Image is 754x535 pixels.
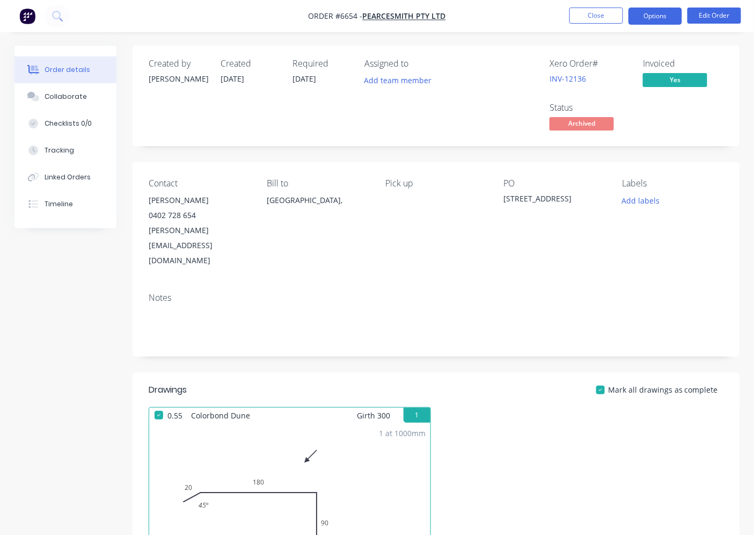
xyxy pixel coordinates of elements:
div: [GEOGRAPHIC_DATA], [267,193,369,208]
div: [PERSON_NAME] [149,73,208,84]
span: [DATE] [221,74,244,84]
div: Xero Order # [550,59,630,69]
button: Add team member [358,73,437,88]
button: Add labels [616,193,665,207]
button: Timeline [14,191,116,218]
div: Pick up [385,178,487,189]
div: Created by [149,59,208,69]
button: Tracking [14,137,116,164]
div: [PERSON_NAME] [149,193,250,208]
div: Linked Orders [45,172,91,182]
div: Drawings [149,384,187,396]
button: Linked Orders [14,164,116,191]
div: Checklists 0/0 [45,119,92,128]
div: Order details [45,65,90,75]
button: Order details [14,56,116,83]
div: 0402 728 654 [149,208,250,223]
a: PearceSmith Pty Ltd [363,11,446,21]
div: Created [221,59,280,69]
div: Labels [622,178,723,189]
button: Checklists 0/0 [14,110,116,137]
div: 1 at 1000mm [379,428,426,439]
div: Collaborate [45,92,87,102]
div: Notes [149,293,723,303]
span: Archived [550,117,614,131]
div: Tracking [45,146,74,155]
div: [GEOGRAPHIC_DATA], [267,193,369,227]
span: Order #6654 - [309,11,363,21]
button: Add team member [364,73,437,88]
button: Edit Order [687,8,741,24]
button: Close [569,8,623,24]
span: [DATE] [292,74,316,84]
div: Bill to [267,178,369,189]
div: [STREET_ADDRESS] [504,193,605,208]
span: Girth 300 [357,408,391,423]
div: Assigned to [364,59,472,69]
div: [PERSON_NAME]0402 728 654[PERSON_NAME][EMAIL_ADDRESS][DOMAIN_NAME] [149,193,250,268]
span: 0.55 [163,408,187,423]
span: Yes [643,73,707,86]
div: Status [550,103,630,113]
div: PO [504,178,605,189]
div: Timeline [45,199,73,209]
div: Required [292,59,352,69]
a: INV-12136 [550,74,586,84]
img: Factory [19,8,35,24]
div: Contact [149,178,250,189]
span: Mark all drawings as complete [608,384,718,395]
span: Colorbond Dune [187,408,254,423]
button: 1 [404,408,430,423]
button: Collaborate [14,83,116,110]
div: Invoiced [643,59,723,69]
button: Options [628,8,682,25]
div: [PERSON_NAME][EMAIL_ADDRESS][DOMAIN_NAME] [149,223,250,268]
